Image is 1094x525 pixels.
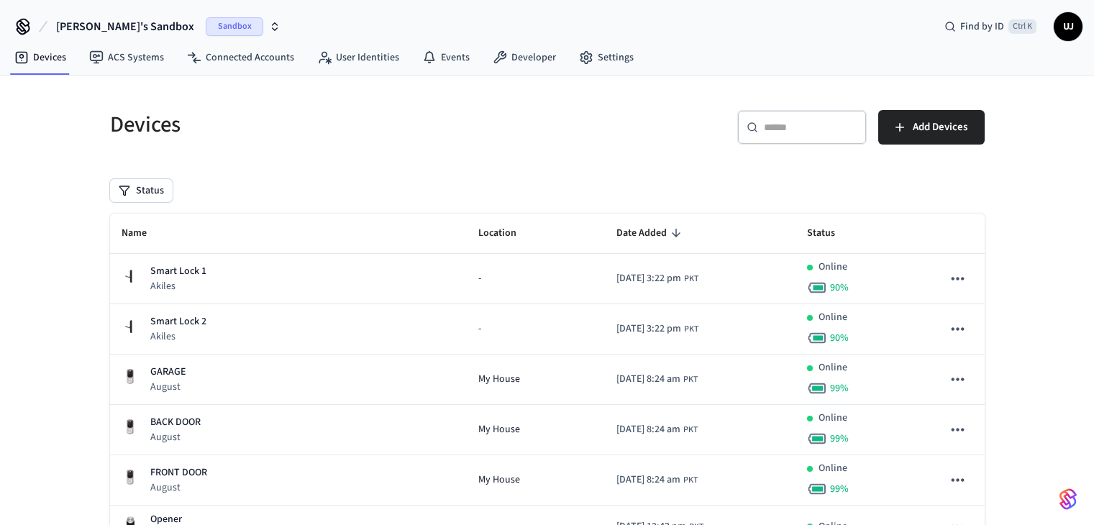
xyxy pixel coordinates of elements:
[616,422,698,437] div: Asia/Karachi
[1054,12,1082,41] button: UJ
[150,264,206,279] p: Smart Lock 1
[176,45,306,70] a: Connected Accounts
[616,222,685,245] span: Date Added
[830,280,849,295] span: 90 %
[616,321,681,337] span: [DATE] 3:22 pm
[150,465,207,480] p: FRONT DOOR
[150,480,207,495] p: August
[481,45,567,70] a: Developer
[150,314,206,329] p: Smart Lock 2
[819,411,847,426] p: Online
[150,329,206,344] p: Akiles
[933,14,1048,40] div: Find by IDCtrl K
[150,279,206,293] p: Akiles
[3,45,78,70] a: Devices
[684,273,698,286] span: PKT
[819,461,847,476] p: Online
[478,472,520,488] span: My House
[150,365,186,380] p: GARAGE
[478,222,535,245] span: Location
[807,222,854,245] span: Status
[830,482,849,496] span: 99 %
[960,19,1004,34] span: Find by ID
[913,118,967,137] span: Add Devices
[616,472,698,488] div: Asia/Karachi
[683,373,698,386] span: PKT
[122,318,139,335] img: Akiles Roomlock
[819,360,847,375] p: Online
[830,432,849,446] span: 99 %
[1055,14,1081,40] span: UJ
[683,424,698,437] span: PKT
[830,331,849,345] span: 90 %
[878,110,985,145] button: Add Devices
[1059,488,1077,511] img: SeamLogoGradient.69752ec5.svg
[411,45,481,70] a: Events
[616,271,681,286] span: [DATE] 3:22 pm
[478,422,520,437] span: My House
[830,381,849,396] span: 99 %
[478,372,520,387] span: My House
[683,474,698,487] span: PKT
[150,380,186,394] p: August
[122,268,139,285] img: Akiles Roomlock
[110,179,173,202] button: Status
[122,419,139,436] img: Yale Assure Touchscreen Wifi Smart Lock, Satin Nickel, Front
[478,271,481,286] span: -
[56,18,194,35] span: [PERSON_NAME]'s Sandbox
[616,372,698,387] div: Asia/Karachi
[616,372,680,387] span: [DATE] 8:24 am
[150,415,201,430] p: BACK DOOR
[819,260,847,275] p: Online
[122,368,139,385] img: Yale Assure Touchscreen Wifi Smart Lock, Satin Nickel, Front
[206,17,263,36] span: Sandbox
[122,469,139,486] img: Yale Assure Touchscreen Wifi Smart Lock, Satin Nickel, Front
[110,110,539,140] h5: Devices
[567,45,645,70] a: Settings
[616,472,680,488] span: [DATE] 8:24 am
[150,430,201,444] p: August
[478,321,481,337] span: -
[1008,19,1036,34] span: Ctrl K
[819,310,847,325] p: Online
[616,422,680,437] span: [DATE] 8:24 am
[78,45,176,70] a: ACS Systems
[306,45,411,70] a: User Identities
[616,321,698,337] div: Asia/Karachi
[122,222,165,245] span: Name
[684,323,698,336] span: PKT
[616,271,698,286] div: Asia/Karachi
